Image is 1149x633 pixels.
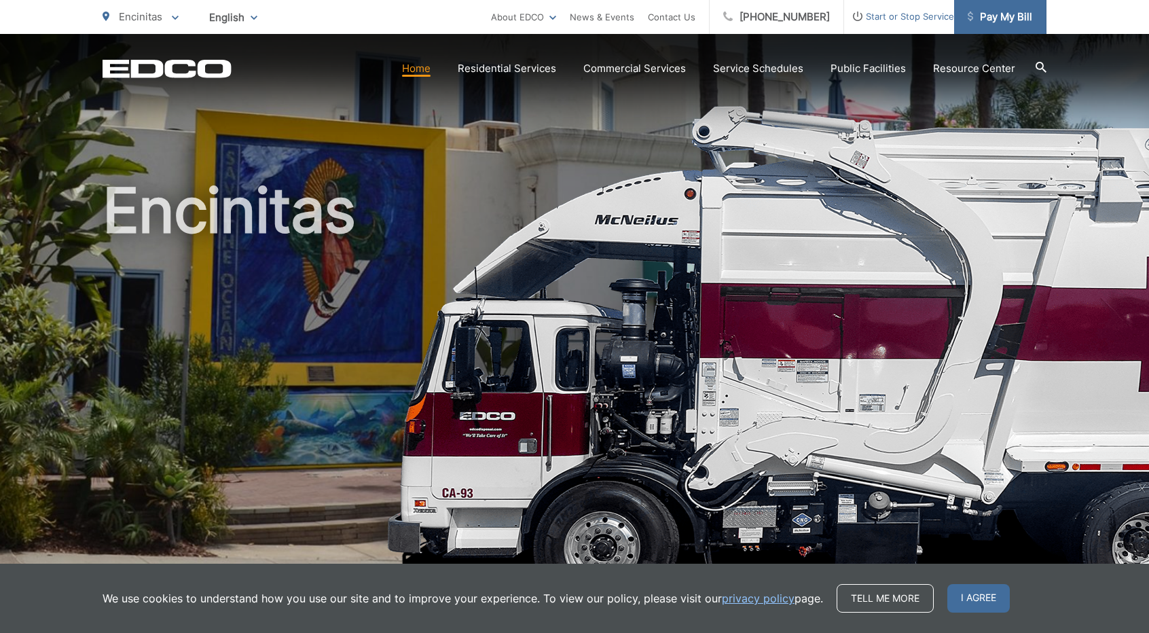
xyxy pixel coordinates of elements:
a: Commercial Services [583,60,686,77]
p: We use cookies to understand how you use our site and to improve your experience. To view our pol... [103,590,823,607]
a: Residential Services [458,60,556,77]
h1: Encinitas [103,177,1046,607]
a: Resource Center [933,60,1015,77]
span: Pay My Bill [968,9,1032,25]
a: Public Facilities [831,60,906,77]
span: English [199,5,268,29]
span: I agree [947,584,1010,613]
a: privacy policy [722,590,795,607]
a: Tell me more [837,584,934,613]
a: EDCD logo. Return to the homepage. [103,59,232,78]
a: Service Schedules [713,60,803,77]
a: News & Events [570,9,634,25]
span: Encinitas [119,10,162,23]
a: Home [402,60,431,77]
a: Contact Us [648,9,695,25]
a: About EDCO [491,9,556,25]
